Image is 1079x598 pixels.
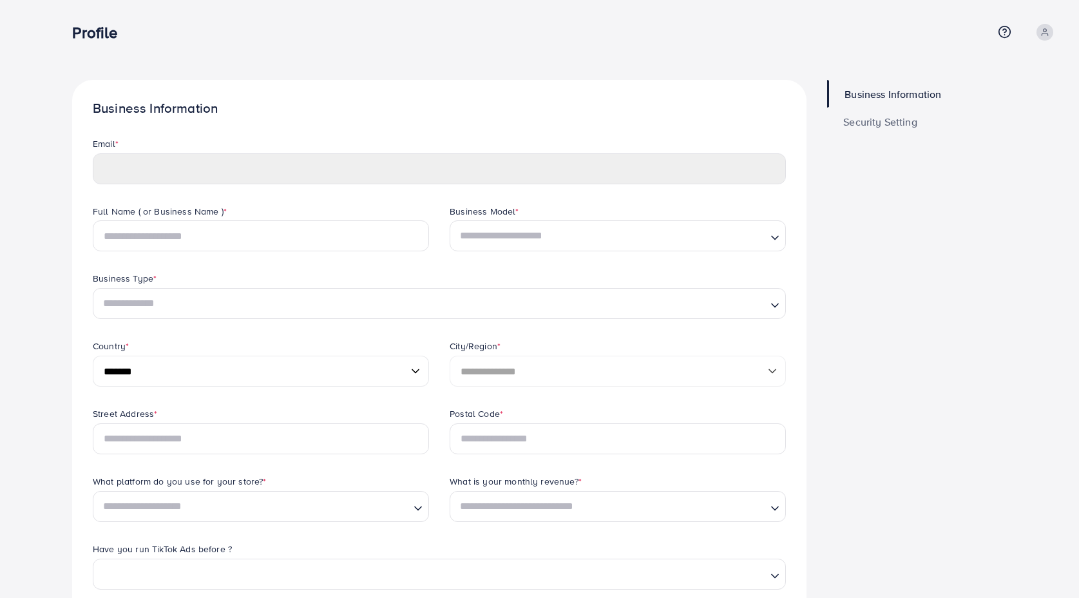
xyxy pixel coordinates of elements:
label: Full Name ( or Business Name ) [93,205,227,218]
label: Email [93,137,119,150]
label: Business Type [93,272,157,285]
input: Search for option [99,494,408,518]
label: Have you run TikTok Ads before ? [93,543,232,555]
input: Search for option [455,224,765,248]
div: Search for option [93,559,786,590]
label: What is your monthly revenue? [450,475,582,488]
label: City/Region [450,340,501,352]
div: Search for option [450,491,786,522]
label: Country [93,340,129,352]
label: Postal Code [450,407,503,420]
input: Search for option [106,562,765,586]
div: Search for option [93,288,786,319]
span: Business Information [845,89,941,99]
label: What platform do you use for your store? [93,475,267,488]
input: Search for option [99,292,765,316]
span: Security Setting [843,117,917,127]
input: Search for option [455,494,765,518]
h1: Business Information [93,101,786,117]
div: Search for option [93,491,429,522]
label: Street Address [93,407,157,420]
label: Business Model [450,205,519,218]
h3: Profile [72,23,128,42]
div: Search for option [450,220,786,251]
